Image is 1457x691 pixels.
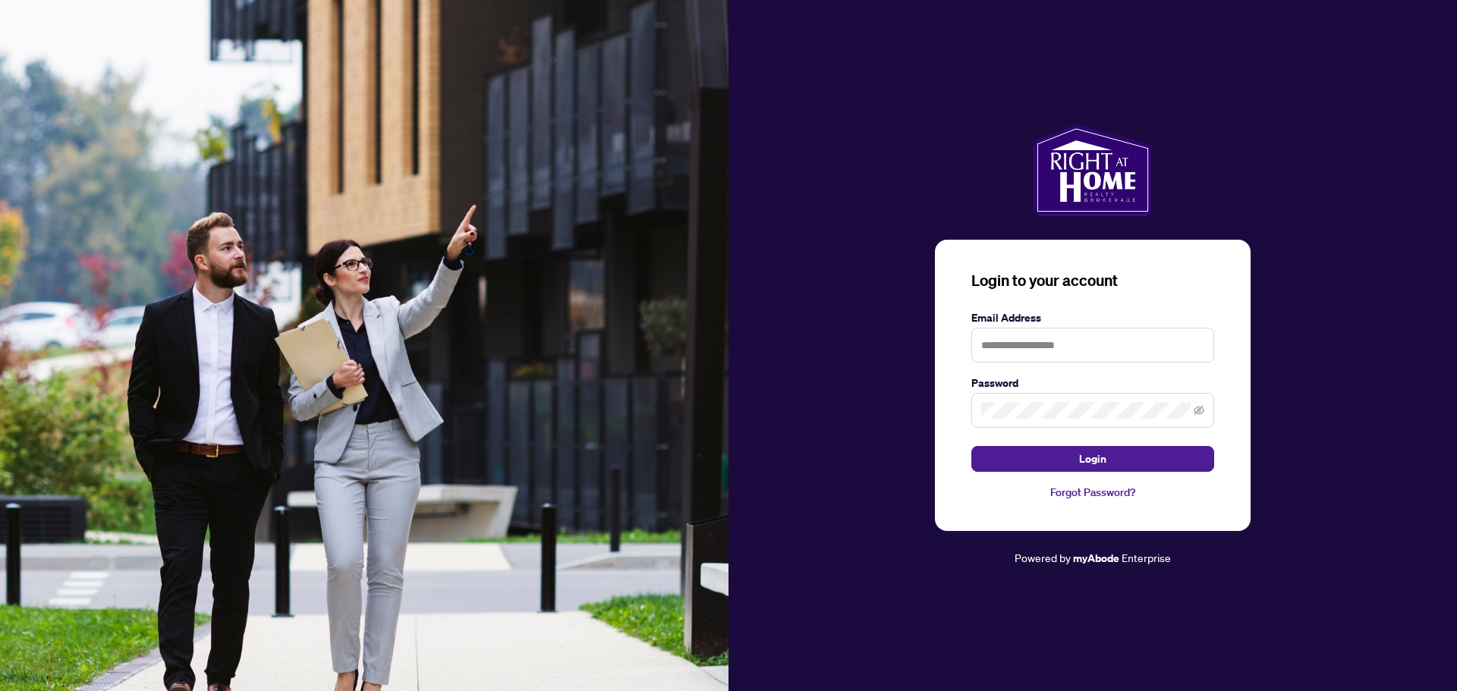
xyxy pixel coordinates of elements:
span: Login [1079,447,1106,471]
button: Login [971,446,1214,472]
label: Password [971,375,1214,391]
label: Email Address [971,309,1214,326]
span: Enterprise [1122,551,1171,564]
span: eye-invisible [1194,405,1204,416]
a: Forgot Password? [971,484,1214,501]
img: ma-logo [1034,124,1151,215]
a: myAbode [1073,550,1119,567]
span: Powered by [1015,551,1071,564]
h3: Login to your account [971,270,1214,291]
